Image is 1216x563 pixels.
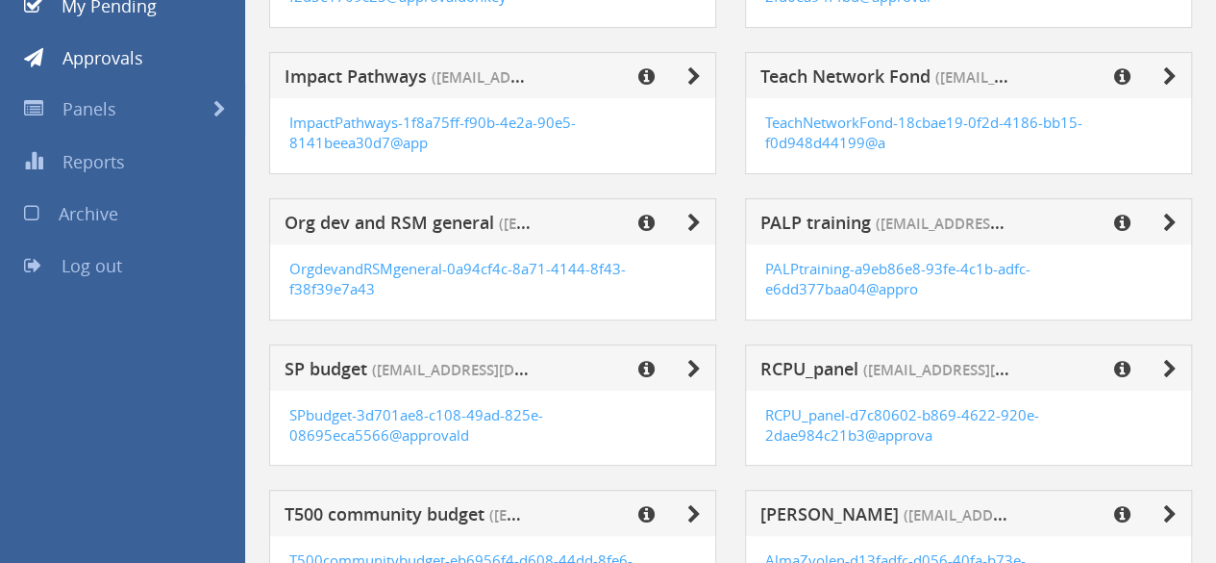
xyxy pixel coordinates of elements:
a: TeachNetworkFond-18cbae19-0f2d-4186-bb15-f0d948d44199@a [765,113,1082,152]
span: Impact Pathways [285,64,427,88]
span: [PERSON_NAME] [760,502,899,525]
span: Approvals [62,46,143,69]
span: Log out [62,254,122,277]
span: SP budget [285,357,367,380]
span: ([EMAIL_ADDRESS][DOMAIN_NAME]) [876,211,1127,234]
span: ([EMAIL_ADDRESS][DOMAIN_NAME]) [863,357,1114,380]
span: ([EMAIL_ADDRESS][DOMAIN_NAME]) [935,64,1186,88]
span: Reports [62,150,125,173]
a: RCPU_panel-d7c80602-b869-4622-920e-2dae984c21b3@approva [765,405,1039,445]
a: SPbudget-3d701ae8-c108-49ad-825e-08695eca5566@approvald [289,405,543,445]
a: PALPtraining-a9eb86e8-93fe-4c1b-adfc-e6dd377baa04@appro [765,259,1030,298]
span: Panels [62,97,116,120]
span: ([EMAIL_ADDRESS][DOMAIN_NAME]) [499,211,750,234]
span: Teach Network Fond [760,64,931,88]
span: ([EMAIL_ADDRESS][DOMAIN_NAME]) [432,64,682,88]
a: ImpactPathways-1f8a75ff-f90b-4e2a-90e5-8141beea30d7@app [289,113,576,152]
span: PALP training [760,211,871,234]
span: RCPU_panel [760,357,858,380]
span: Org dev and RSM general [285,211,494,234]
span: T500 community budget [285,502,484,525]
span: Archive [59,202,118,225]
span: ([EMAIL_ADDRESS][DOMAIN_NAME]) [372,357,623,380]
span: ([EMAIL_ADDRESS][DOMAIN_NAME]) [904,502,1154,525]
span: ([EMAIL_ADDRESS][DOMAIN_NAME]) [489,502,740,525]
a: OrgdevandRSMgeneral-0a94cf4c-8a71-4144-8f43-f38f39e7a43 [289,259,626,298]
